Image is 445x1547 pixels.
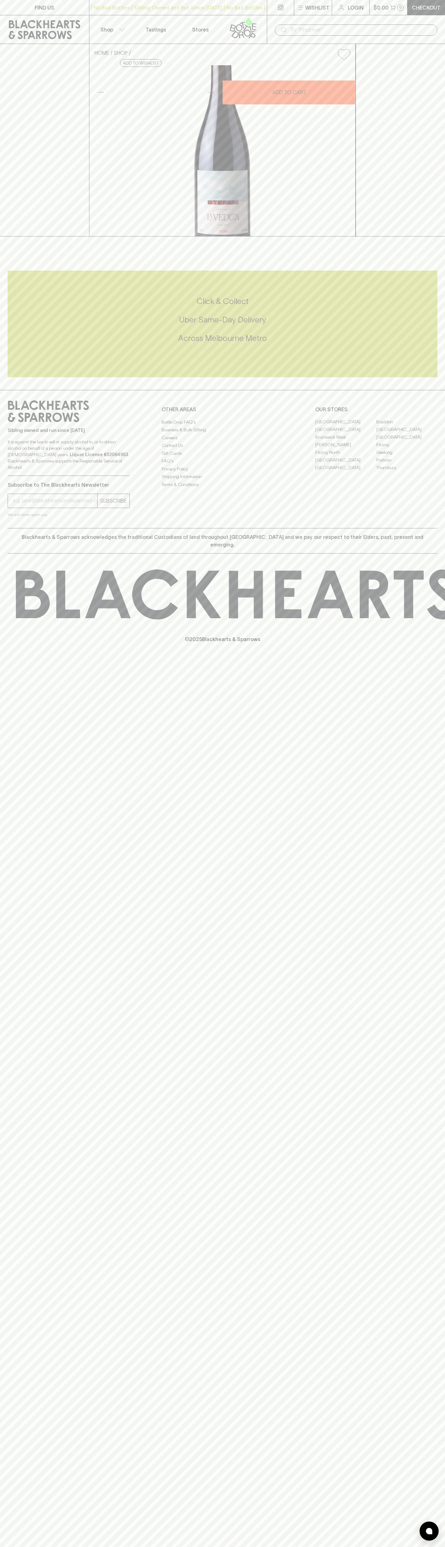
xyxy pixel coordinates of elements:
a: HOME [94,50,109,56]
a: Prahran [376,456,437,464]
button: SUBSCRIBE [98,494,129,508]
button: Add to wishlist [120,59,162,67]
p: OTHER AREAS [162,406,284,413]
a: Fitzroy North [315,449,376,456]
a: Terms & Conditions [162,481,284,488]
img: bubble-icon [426,1528,432,1534]
p: Blackhearts & Sparrows acknowledges the traditional Custodians of land throughout [GEOGRAPHIC_DAT... [12,533,433,548]
a: [GEOGRAPHIC_DATA] [376,434,437,441]
p: Subscribe to The Blackhearts Newsletter [8,481,130,489]
a: Privacy Policy [162,465,284,473]
a: SHOP [114,50,128,56]
input: Try "Pinot noir" [290,25,432,35]
p: Shop [101,26,113,33]
p: ADD TO CART [272,88,306,96]
p: We will never spam you [8,512,130,518]
a: Contact Us [162,442,284,449]
a: [GEOGRAPHIC_DATA] [315,464,376,472]
a: [GEOGRAPHIC_DATA] [376,426,437,434]
a: FAQ's [162,457,284,465]
p: It is against the law to sell or supply alcohol to, or to obtain alcohol on behalf of a person un... [8,439,130,470]
p: Wishlist [305,4,330,11]
p: SUBSCRIBE [100,497,127,505]
button: Shop [89,15,134,44]
button: ADD TO CART [223,81,356,104]
a: Geelong [376,449,437,456]
a: Business & Bulk Gifting [162,426,284,434]
div: Call to action block [8,271,437,377]
p: FIND US [35,4,54,11]
a: Thornbury [376,464,437,472]
strong: Liquor License #32064953 [70,452,128,457]
h5: Click & Collect [8,296,437,307]
p: $0.00 [373,4,389,11]
a: Braddon [376,418,437,426]
a: Careers [162,434,284,441]
p: Login [348,4,364,11]
p: Tastings [146,26,166,33]
a: [GEOGRAPHIC_DATA] [315,426,376,434]
a: [GEOGRAPHIC_DATA] [315,456,376,464]
a: [PERSON_NAME] [315,441,376,449]
a: Fitzroy [376,441,437,449]
p: Checkout [412,4,441,11]
a: Stores [178,15,223,44]
input: e.g. jane@blackheartsandsparrows.com.au [13,496,97,506]
a: [GEOGRAPHIC_DATA] [315,418,376,426]
a: Tastings [134,15,178,44]
img: 41567.png [89,65,355,236]
p: Stores [192,26,209,33]
a: Shipping Information [162,473,284,481]
a: Bottle Drop FAQ's [162,418,284,426]
p: Sibling owned and run since [DATE] [8,427,130,434]
p: OUR STORES [315,406,437,413]
h5: Uber Same-Day Delivery [8,314,437,325]
a: Gift Cards [162,449,284,457]
a: Brunswick West [315,434,376,441]
button: Add to wishlist [335,46,353,63]
h5: Across Melbourne Metro [8,333,437,343]
p: 0 [399,6,402,9]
